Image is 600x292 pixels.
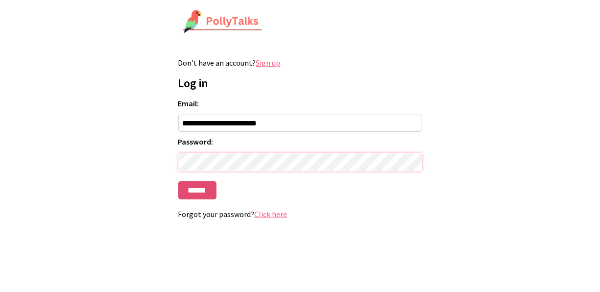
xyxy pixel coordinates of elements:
[178,58,422,68] p: Don't have an account?
[255,209,288,219] a: Click here
[178,137,422,146] label: Password:
[183,10,263,34] img: PollyTalks Logo
[256,58,281,68] a: Sign up
[178,98,422,108] label: Email:
[178,209,422,219] p: Forgot your password?
[178,75,422,91] h1: Log in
